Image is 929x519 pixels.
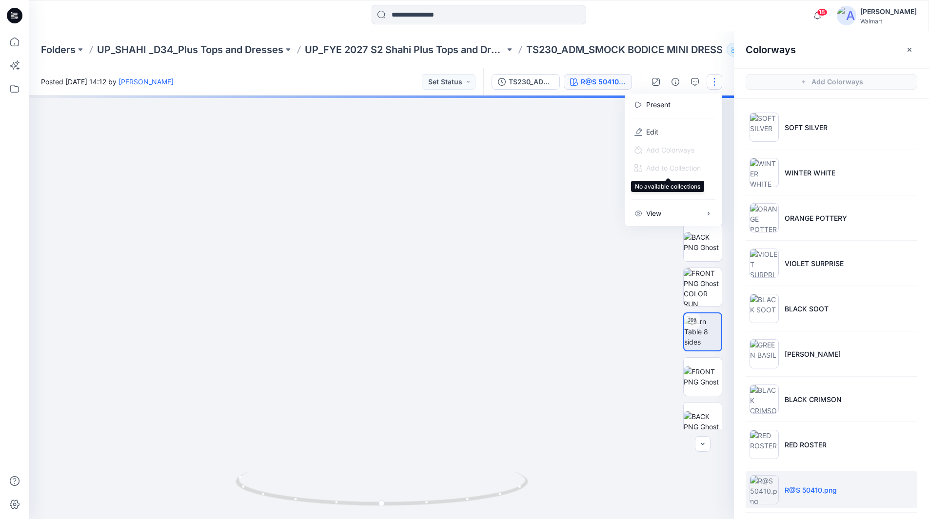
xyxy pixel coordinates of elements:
a: UP_FYE 2027 S2 Shahi Plus Tops and Dress [305,43,505,57]
img: VIOLET SURPRISE [750,249,779,278]
a: Edit [646,127,658,137]
img: WINTER WHITE [750,158,779,187]
img: GREEN BASIL [750,339,779,368]
p: View [646,208,661,218]
p: SOFT SILVER [785,122,828,133]
p: VIOLET SURPRISE [785,258,844,269]
div: Walmart [860,18,917,25]
div: [PERSON_NAME] [860,6,917,18]
p: [PERSON_NAME] [785,349,841,359]
p: R@S 50410.png [785,485,837,495]
p: BLACK SOOT [785,304,829,314]
span: Posted [DATE] 14:12 by [41,77,174,87]
a: [PERSON_NAME] [119,77,174,86]
button: 50 [727,43,758,57]
a: Present [646,99,671,110]
p: ORANGE POTTERY [785,213,847,223]
button: Details [668,74,683,90]
img: SOFT SILVER [750,113,779,142]
a: UP_SHAHI _D34_Plus Tops and Dresses [97,43,283,57]
button: TS230_ADM_SMOCK BODICE MINI DRESS [492,74,560,90]
img: BLACK CRIMSON [750,384,779,414]
div: R@S 50410.png [581,77,626,87]
p: Duplicate to... [646,181,691,191]
img: BACK PNG Ghost [684,411,722,432]
p: RED ROSTER [785,440,827,450]
a: Folders [41,43,76,57]
p: BLACK CRIMSON [785,394,842,404]
div: TS230_ADM_SMOCK BODICE MINI DRESS [509,77,553,87]
img: RED ROSTER [750,430,779,459]
img: BACK PNG Ghost [684,232,722,252]
button: R@S 50410.png [564,74,632,90]
p: TS230_ADM_SMOCK BODICE MINI DRESS [526,43,723,57]
p: WINTER WHITE [785,168,835,178]
img: ORANGE POTTERY [750,203,779,232]
img: avatar [837,6,856,25]
span: 18 [817,8,828,16]
h2: Colorways [746,44,796,56]
img: FRONT PNG Ghost COLOR RUN [684,268,722,306]
img: FRONT PNG Ghost [684,366,722,387]
img: R@S 50410.png [750,475,779,504]
img: Turn Table 8 sides [684,316,721,347]
img: BLACK SOOT [750,294,779,323]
